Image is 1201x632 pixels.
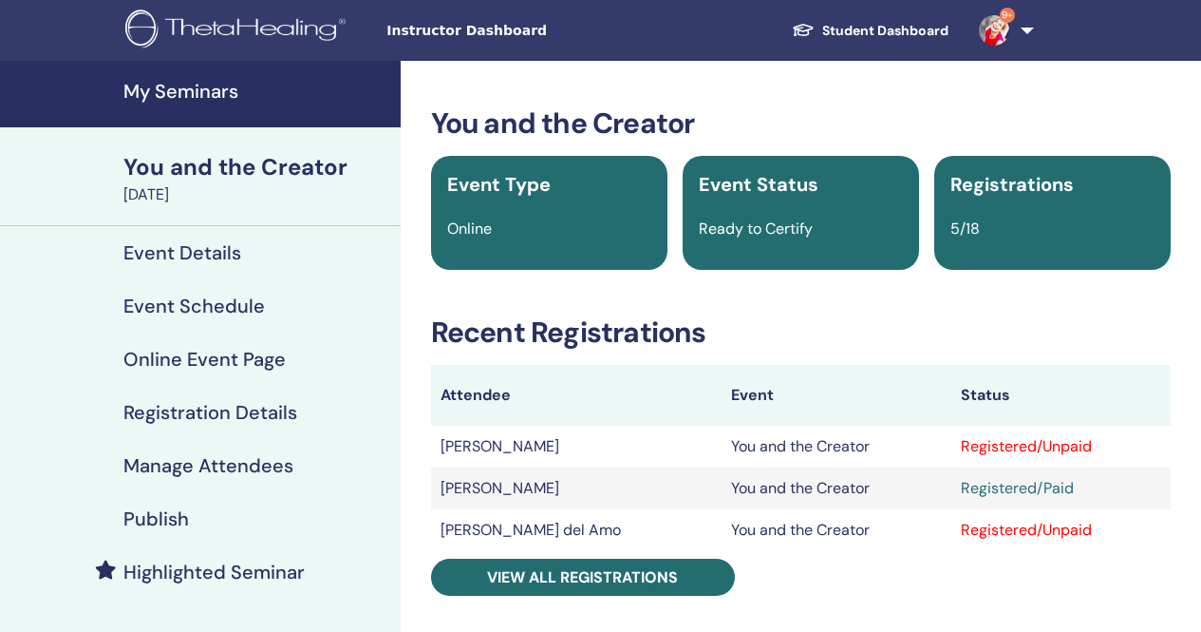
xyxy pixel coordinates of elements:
[386,21,671,41] span: Instructor Dashboard
[777,13,964,48] a: Student Dashboard
[123,348,286,371] h4: Online Event Page
[125,10,352,52] img: logo.png
[487,567,678,587] span: View all registrations
[699,172,818,197] span: Event Status
[123,508,189,530] h4: Publish
[123,241,241,264] h4: Event Details
[961,477,1161,500] div: Registered/Paid
[447,219,492,239] span: Online
[123,401,297,424] h4: Registration Details
[431,509,722,551] td: [PERSON_NAME] del Amo
[431,365,722,426] th: Attendee
[123,80,389,103] h4: My Seminars
[431,426,722,468] td: [PERSON_NAME]
[792,22,815,38] img: graduation-cap-white.svg
[722,509,951,551] td: You and the Creator
[123,454,293,477] h4: Manage Attendees
[123,295,265,317] h4: Event Schedule
[951,365,1171,426] th: Status
[961,435,1161,458] div: Registered/Unpaid
[431,468,722,509] td: [PERSON_NAME]
[431,106,1171,141] h3: You and the Creator
[431,316,1171,350] h3: Recent Registrations
[950,172,1074,197] span: Registrations
[950,219,980,239] span: 5/18
[979,15,1009,46] img: default.jpg
[722,365,951,426] th: Event
[722,426,951,468] td: You and the Creator
[722,468,951,509] td: You and the Creator
[431,559,735,596] a: View all registrations
[1000,8,1015,23] span: 9+
[123,151,389,183] div: You and the Creator
[123,183,389,206] div: [DATE]
[112,151,401,206] a: You and the Creator[DATE]
[123,561,305,584] h4: Highlighted Seminar
[447,172,551,197] span: Event Type
[961,519,1161,542] div: Registered/Unpaid
[699,219,813,239] span: Ready to Certify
